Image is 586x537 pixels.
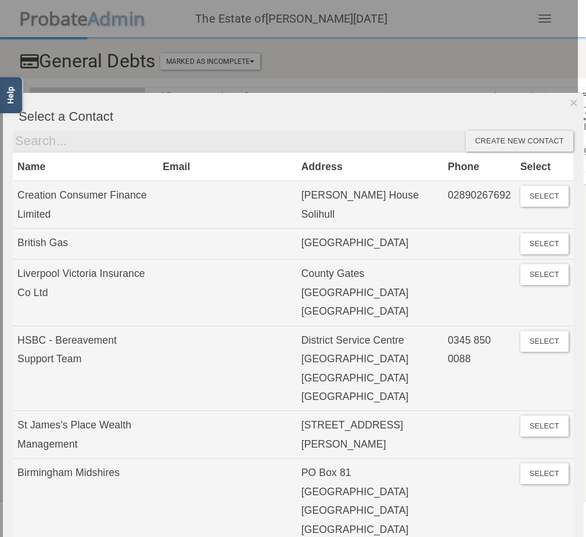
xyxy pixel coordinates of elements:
[13,152,158,181] th: Name
[443,181,516,229] td: 02890267692
[13,326,158,411] td: HSBC - Bereavement Support Team
[297,229,443,260] td: [GEOGRAPHIC_DATA]
[297,152,443,181] th: Address
[19,110,573,124] h4: Select a Contact
[520,264,569,285] button: Select
[443,326,516,411] td: 0345 850 0088
[520,186,569,207] button: Select
[466,131,573,152] div: Create new contact
[297,411,443,459] td: [STREET_ADDRESS][PERSON_NAME]
[13,260,158,326] td: Liverpool Victoria Insurance Co Ltd
[13,181,158,229] td: Creation Consumer Finance Limited
[564,93,583,113] button: Dismiss
[520,233,569,254] button: Select
[13,229,158,260] td: British Gas
[13,411,158,459] td: St James's Place Wealth Management
[520,416,569,437] button: Select
[297,260,443,326] td: County Gates [GEOGRAPHIC_DATA] [GEOGRAPHIC_DATA]
[520,463,569,484] button: Select
[516,152,573,181] th: Select
[297,181,443,229] td: [PERSON_NAME] House Solihull
[520,331,569,352] button: Select
[443,152,516,181] th: Phone
[158,152,297,181] th: Email
[13,131,466,152] input: Search...
[297,326,443,411] td: District Service Centre [GEOGRAPHIC_DATA] [GEOGRAPHIC_DATA] [GEOGRAPHIC_DATA]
